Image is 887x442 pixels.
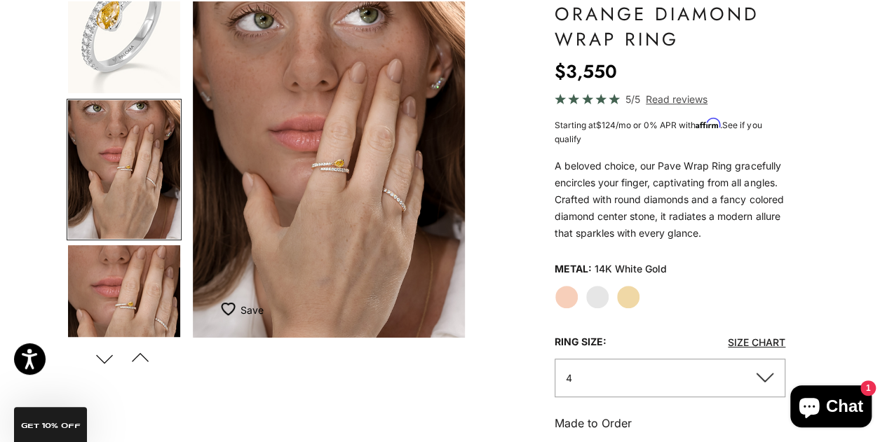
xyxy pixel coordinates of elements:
a: Size Chart [728,336,785,348]
h1: Orange Diamond Wrap Ring [555,1,785,52]
span: 5/5 [625,91,640,107]
button: Add to Wishlist [221,296,264,324]
inbox-online-store-chat: Shopify online store chat [786,385,876,431]
button: Go to item 4 [67,99,182,240]
div: Item 4 of 18 [193,1,465,338]
button: 4 [555,359,785,397]
img: #YellowGold #RoseGold #WhiteGold [68,245,180,384]
span: Starting at /mo or 0% APR with . [555,120,761,144]
img: #YellowGold #RoseGold #WhiteGold [193,1,465,338]
img: wishlist [221,302,241,316]
sale-price: $3,550 [555,57,617,85]
legend: Ring Size: [555,331,607,352]
span: $124 [596,120,616,130]
div: GET 10% Off [14,407,87,442]
span: Read reviews [646,91,707,107]
legend: Metal: [555,258,592,279]
a: 5/5 Read reviews [555,91,785,107]
variant-option-value: 14K White Gold [595,258,667,279]
div: A beloved choice, our Pave Wrap Ring gracefully encircles your finger, captivating from all angle... [555,158,785,242]
span: GET 10% Off [21,422,81,429]
img: #YellowGold #RoseGold #WhiteGold [68,100,180,239]
span: 4 [566,372,572,384]
span: Affirm [696,118,720,129]
button: Go to item 5 [67,244,182,385]
p: Made to Order [555,414,785,432]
